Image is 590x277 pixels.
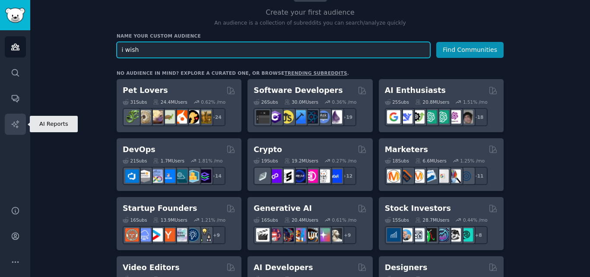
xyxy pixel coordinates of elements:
img: GummySearch logo [5,8,25,23]
div: No audience in mind? Explore a curated one, or browse . [117,70,349,76]
img: OpenAIDev [447,110,461,124]
input: Pick a short name, like "Digital Marketers" or "Movie-Goers" [117,42,430,58]
img: AWS_Certified_Experts [137,169,151,183]
img: reactnative [305,110,318,124]
img: content_marketing [387,169,400,183]
div: + 12 [338,167,356,185]
h2: AI Developers [254,262,313,273]
div: 28.7M Users [415,217,449,223]
img: OnlineMarketing [460,169,473,183]
img: elixir [329,110,342,124]
img: CryptoNews [317,169,330,183]
h2: Software Developers [254,85,343,96]
div: + 9 [338,226,356,244]
img: turtle [162,110,175,124]
div: + 8 [469,226,488,244]
img: platformengineering [174,169,187,183]
h2: Generative AI [254,203,312,214]
img: cockatiel [174,110,187,124]
img: EntrepreneurRideAlong [125,228,139,242]
img: ArtificalIntelligence [460,110,473,124]
h2: AI Enthusiasts [385,85,446,96]
img: Entrepreneurship [186,228,199,242]
img: deepdream [280,228,294,242]
h2: Stock Investors [385,203,451,214]
img: AskComputerScience [317,110,330,124]
div: 13.9M Users [153,217,187,223]
div: 16 Sub s [254,217,278,223]
h2: Create your first audience [117,7,504,18]
img: DreamBooth [329,228,342,242]
div: 6.6M Users [415,158,447,164]
h2: Startup Founders [123,203,197,214]
img: googleads [435,169,449,183]
img: technicalanalysis [460,228,473,242]
img: ballpython [137,110,151,124]
h2: Crypto [254,144,282,155]
div: 15 Sub s [385,217,409,223]
div: 1.7M Users [153,158,184,164]
div: 19.2M Users [284,158,318,164]
img: Trading [423,228,437,242]
div: 0.44 % /mo [463,217,488,223]
img: growmybusiness [198,228,211,242]
img: azuredevops [125,169,139,183]
a: trending subreddits [284,70,347,76]
div: + 9 [207,226,225,244]
img: PetAdvice [186,110,199,124]
img: FluxAI [305,228,318,242]
div: + 11 [469,167,488,185]
img: software [256,110,270,124]
img: Emailmarketing [423,169,437,183]
img: PlatformEngineers [198,169,211,183]
img: web3 [292,169,306,183]
img: AItoolsCatalog [411,110,425,124]
div: 21 Sub s [123,158,147,164]
p: An audience is a collection of subreddits you can search/analyze quickly [117,19,504,27]
div: 1.21 % /mo [201,217,225,223]
div: 19 Sub s [254,158,278,164]
h2: Marketers [385,144,428,155]
h2: Video Editors [123,262,180,273]
h2: Designers [385,262,428,273]
div: 18 Sub s [385,158,409,164]
img: iOSProgramming [292,110,306,124]
img: GoogleGeminiAI [387,110,400,124]
img: ethfinance [256,169,270,183]
div: 1.81 % /mo [198,158,223,164]
img: sdforall [292,228,306,242]
img: defiblockchain [305,169,318,183]
img: ethstaker [280,169,294,183]
div: 0.36 % /mo [332,99,357,105]
div: 20.8M Users [415,99,449,105]
img: learnjavascript [280,110,294,124]
div: + 19 [338,108,356,126]
h2: Pet Lovers [123,85,168,96]
div: 16 Sub s [123,217,147,223]
button: Find Communities [436,42,504,58]
img: csharp [268,110,282,124]
img: MarketingResearch [447,169,461,183]
div: 26 Sub s [254,99,278,105]
div: 25 Sub s [385,99,409,105]
div: 1.51 % /mo [463,99,488,105]
div: 1.25 % /mo [460,158,485,164]
div: 20.4M Users [284,217,318,223]
img: Docker_DevOps [149,169,163,183]
img: indiehackers [174,228,187,242]
img: aivideo [256,228,270,242]
img: bigseo [399,169,412,183]
h3: Name your custom audience [117,33,504,39]
img: chatgpt_promptDesign [423,110,437,124]
img: ycombinator [162,228,175,242]
img: 0xPolygon [268,169,282,183]
img: leopardgeckos [149,110,163,124]
img: startup [149,228,163,242]
img: chatgpt_prompts_ [435,110,449,124]
img: Forex [411,228,425,242]
img: defi_ [329,169,342,183]
img: dalle2 [268,228,282,242]
img: SaaS [137,228,151,242]
div: + 18 [469,108,488,126]
div: + 14 [207,167,225,185]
